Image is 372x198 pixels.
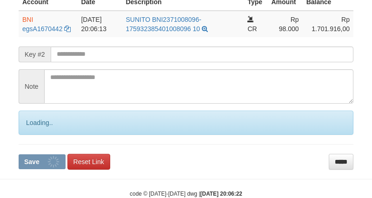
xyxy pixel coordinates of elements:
span: Save [24,158,40,165]
span: CR [247,25,257,33]
a: egsA1670442 [22,25,62,33]
button: Save [19,154,66,169]
td: Rp 1.701.916,00 [303,11,353,37]
td: Rp 98.000 [268,11,303,37]
span: BNI [22,16,33,23]
span: Reset Link [73,158,104,165]
a: Copy egsA1670442 to clipboard [64,25,71,33]
a: SUNITO BNI2371008096-175932385401008096 10 [126,16,201,33]
span: Note [19,69,44,104]
strong: [DATE] 20:06:22 [200,191,242,197]
td: [DATE] 20:06:13 [77,11,122,37]
div: Loading.. [19,111,353,135]
span: Key #2 [19,46,51,62]
small: code © [DATE]-[DATE] dwg | [130,191,242,197]
a: Reset Link [67,154,110,170]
